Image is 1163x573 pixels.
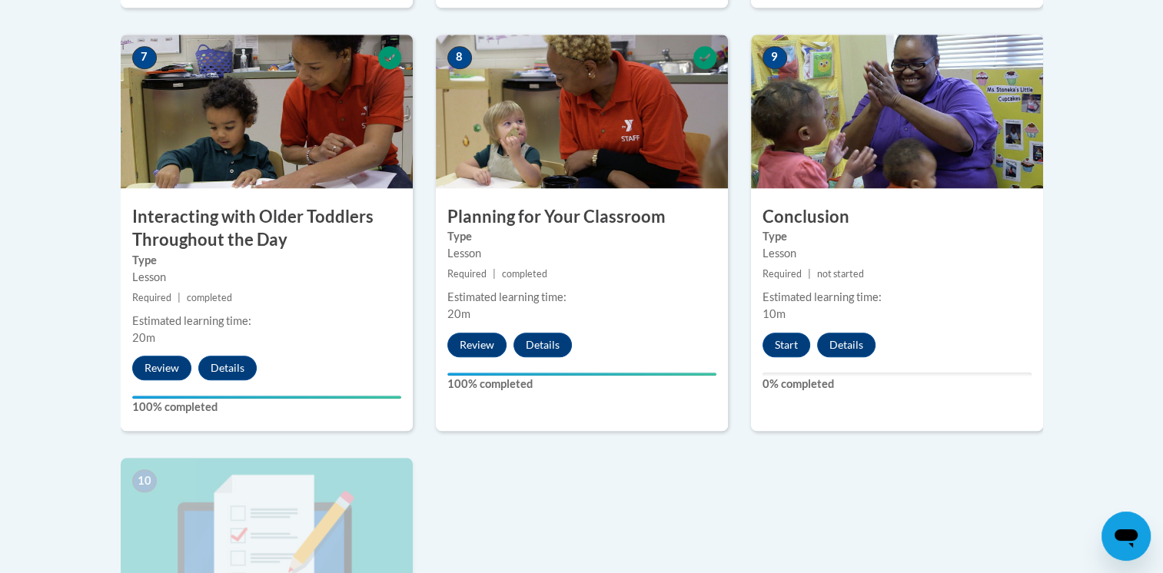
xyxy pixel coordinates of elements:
[132,396,401,399] div: Your progress
[763,333,810,357] button: Start
[447,46,472,69] span: 8
[132,252,401,269] label: Type
[198,356,257,380] button: Details
[817,333,876,357] button: Details
[493,268,496,280] span: |
[447,373,716,376] div: Your progress
[1102,512,1151,561] iframe: Button to launch messaging window, conversation in progress
[447,307,470,320] span: 20m
[132,469,157,492] span: 10
[817,268,864,280] span: not started
[763,268,802,280] span: Required
[751,205,1043,229] h3: Conclusion
[132,292,171,303] span: Required
[447,333,507,357] button: Review
[447,245,716,262] div: Lesson
[447,289,716,306] div: Estimated learning time:
[808,268,811,280] span: |
[763,46,787,69] span: 9
[187,292,232,303] span: completed
[132,356,191,380] button: Review
[132,46,157,69] span: 7
[502,268,547,280] span: completed
[763,228,1032,245] label: Type
[447,376,716,392] label: 100% completed
[436,35,728,188] img: Course Image
[436,205,728,229] h3: Planning for Your Classroom
[447,268,487,280] span: Required
[751,35,1043,188] img: Course Image
[132,331,155,344] span: 20m
[132,269,401,286] div: Lesson
[447,228,716,245] label: Type
[132,313,401,330] div: Estimated learning time:
[121,35,413,188] img: Course Image
[763,245,1032,262] div: Lesson
[763,376,1032,392] label: 0% completed
[513,333,572,357] button: Details
[132,399,401,416] label: 100% completed
[178,292,181,303] span: |
[763,307,786,320] span: 10m
[763,289,1032,306] div: Estimated learning time:
[121,205,413,253] h3: Interacting with Older Toddlers Throughout the Day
